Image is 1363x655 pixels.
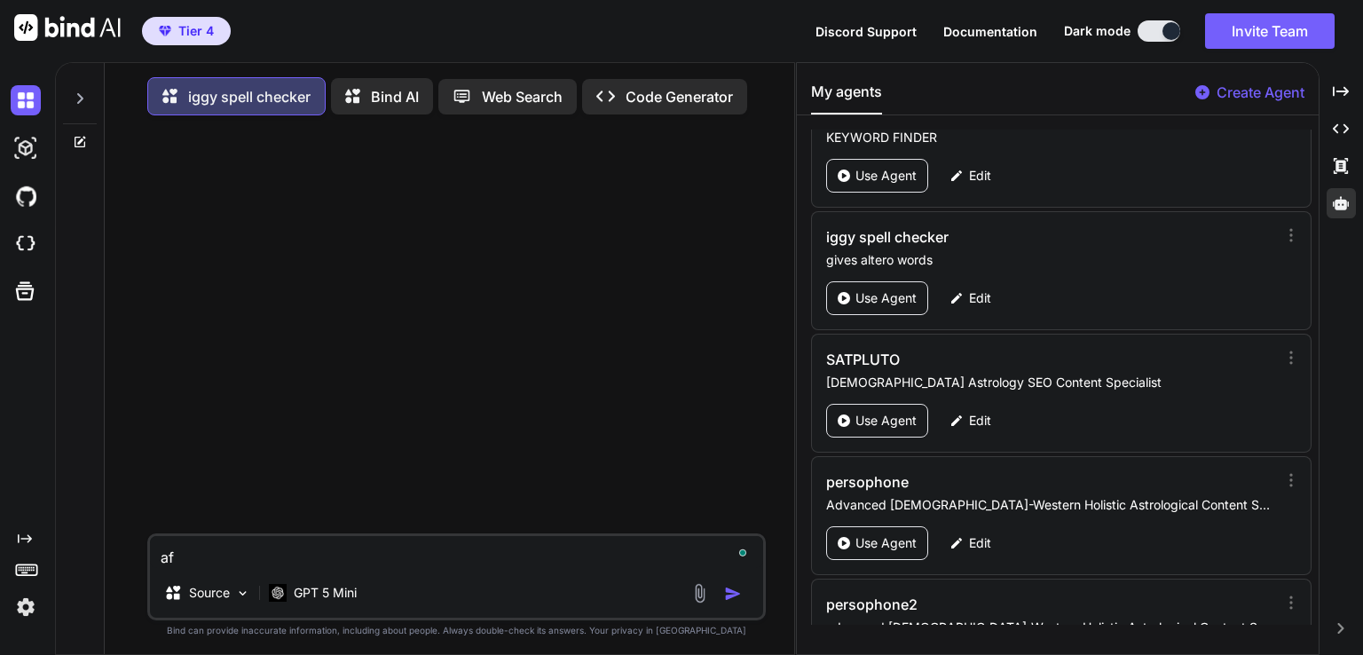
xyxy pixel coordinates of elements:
[969,412,991,430] p: Edit
[14,14,121,41] img: Bind AI
[969,167,991,185] p: Edit
[11,181,41,211] img: githubDark
[943,24,1037,39] span: Documentation
[269,584,287,601] img: GPT 5 Mini
[235,586,250,601] img: Pick Models
[969,534,991,552] p: Edit
[855,167,917,185] p: Use Agent
[188,86,311,107] p: iggy spell checker
[11,229,41,259] img: cloudideIcon
[142,17,231,45] button: premiumTier 4
[826,374,1276,391] p: [DEMOGRAPHIC_DATA] Astrology SEO Content Specialist
[689,583,710,604] img: attachment
[1217,82,1304,103] p: Create Agent
[826,496,1276,514] p: Advanced [DEMOGRAPHIC_DATA]-Western Holistic Astrological Content Specialist
[371,86,419,107] p: Bind AI
[826,349,1141,370] h3: SATPLUTO
[855,412,917,430] p: Use Agent
[11,85,41,115] img: darkChat
[1205,13,1335,49] button: Invite Team
[815,22,917,41] button: Discord Support
[159,26,171,36] img: premium
[826,129,1276,146] p: KEYWORD FINDER
[1064,22,1131,40] span: Dark mode
[482,86,563,107] p: Web Search
[815,24,917,39] span: Discord Support
[855,534,917,552] p: Use Agent
[147,624,766,637] p: Bind can provide inaccurate information, including about people. Always double-check its answers....
[11,592,41,622] img: settings
[855,289,917,307] p: Use Agent
[826,226,1141,248] h3: iggy spell checker
[811,81,882,114] button: My agents
[969,289,991,307] p: Edit
[11,133,41,163] img: darkAi-studio
[826,594,1141,615] h3: persophone2
[943,22,1037,41] button: Documentation
[826,619,1276,636] p: advanced [DEMOGRAPHIC_DATA]-Western Holistic Astrological Content Specialist
[724,585,742,603] img: icon
[150,536,763,568] textarea: To enrich screen reader interactions, please activate Accessibility in Grammarly extension settings
[826,471,1141,493] h3: persophone
[189,584,230,602] p: Source
[626,86,733,107] p: Code Generator
[826,251,1276,269] p: gives altero words
[178,22,214,40] span: Tier 4
[294,584,357,602] p: GPT 5 Mini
